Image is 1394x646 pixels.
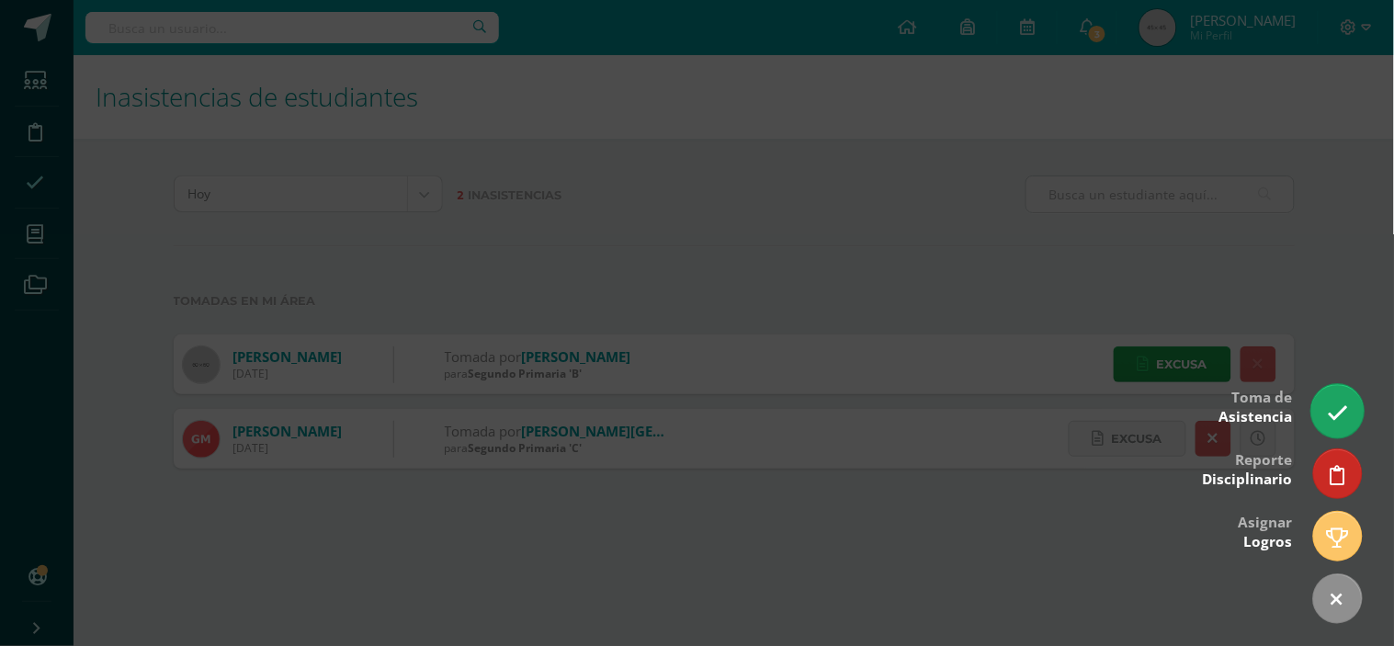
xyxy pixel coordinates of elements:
[1203,470,1293,489] span: Disciplinario
[1203,438,1293,498] div: Reporte
[1219,376,1293,436] div: Toma de
[1244,532,1293,551] span: Logros
[1239,501,1293,561] div: Asignar
[1219,407,1293,426] span: Asistencia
